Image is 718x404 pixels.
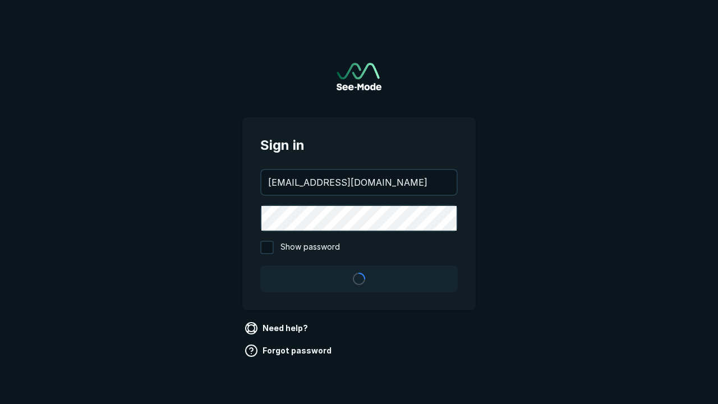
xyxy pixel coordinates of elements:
input: your@email.com [261,170,457,195]
span: Sign in [260,135,458,155]
a: Need help? [242,319,312,337]
a: Go to sign in [337,63,381,90]
a: Forgot password [242,342,336,360]
img: See-Mode Logo [337,63,381,90]
span: Show password [280,241,340,254]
